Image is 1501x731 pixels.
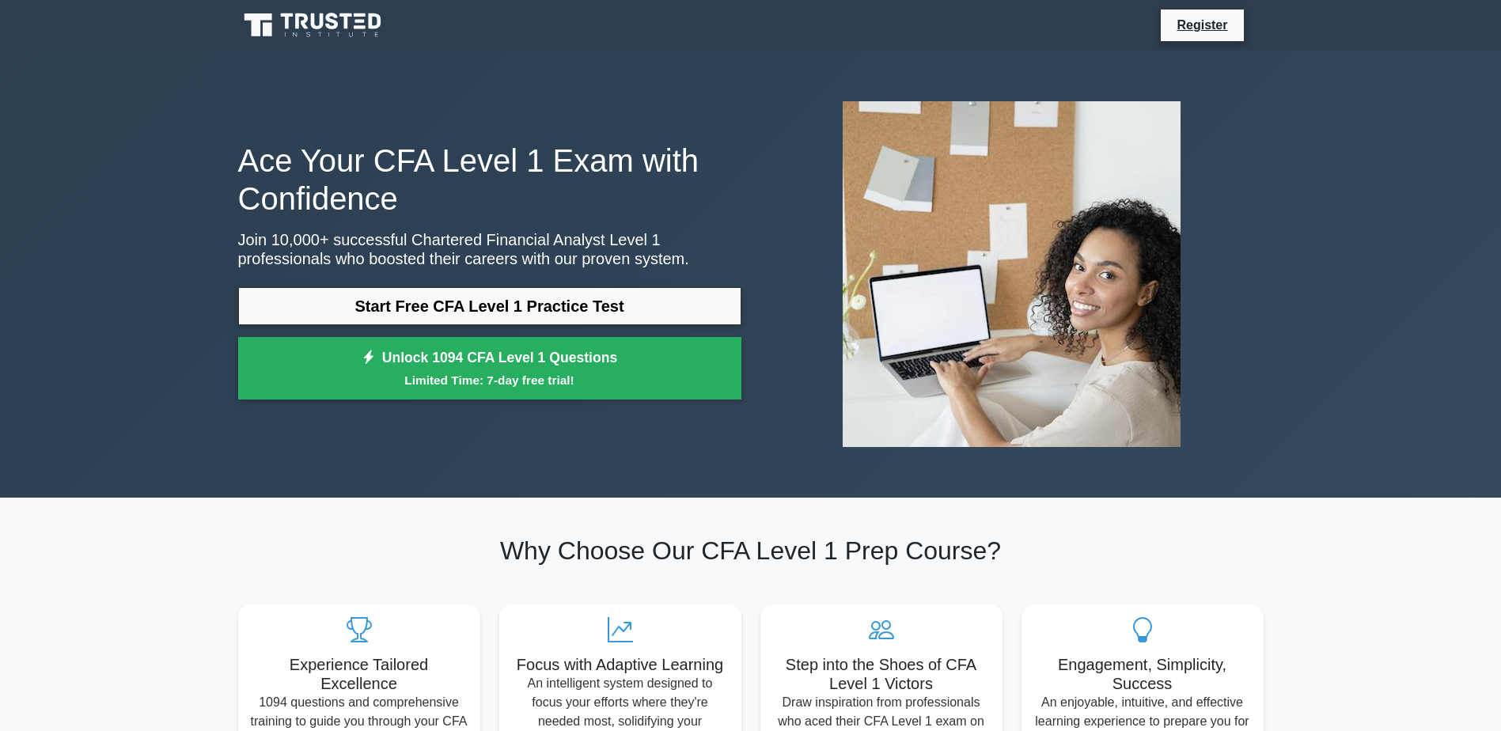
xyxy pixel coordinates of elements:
[512,655,729,674] h5: Focus with Adaptive Learning
[1167,15,1237,35] a: Register
[258,371,722,389] small: Limited Time: 7-day free trial!
[238,230,741,268] p: Join 10,000+ successful Chartered Financial Analyst Level 1 professionals who boosted their caree...
[238,142,741,218] h1: Ace Your CFA Level 1 Exam with Confidence
[238,337,741,400] a: Unlock 1094 CFA Level 1 QuestionsLimited Time: 7-day free trial!
[773,655,990,693] h5: Step into the Shoes of CFA Level 1 Victors
[1034,655,1251,693] h5: Engagement, Simplicity, Success
[251,655,468,693] h5: Experience Tailored Excellence
[238,536,1264,566] h2: Why Choose Our CFA Level 1 Prep Course?
[238,287,741,325] a: Start Free CFA Level 1 Practice Test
